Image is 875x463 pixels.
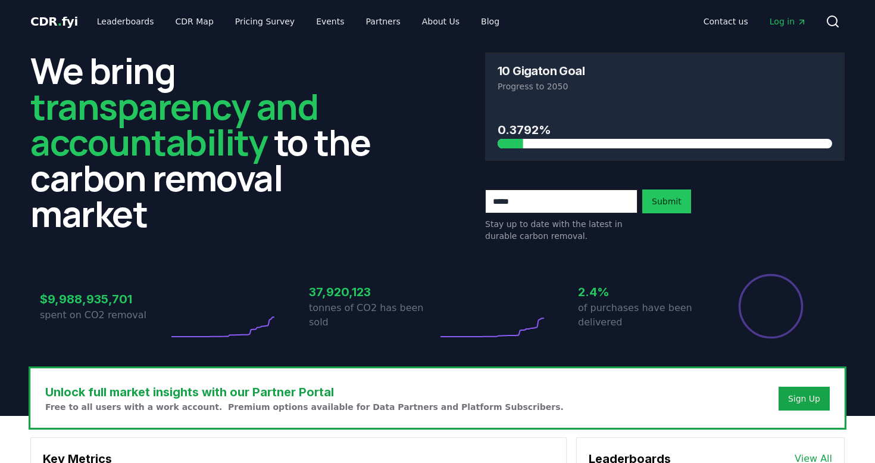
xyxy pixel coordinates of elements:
[40,308,168,322] p: spent on CO2 removal
[87,11,509,32] nav: Main
[471,11,509,32] a: Blog
[87,11,164,32] a: Leaderboards
[45,383,564,401] h3: Unlock full market insights with our Partner Portal
[498,80,832,92] p: Progress to 2050
[58,14,62,29] span: .
[166,11,223,32] a: CDR Map
[485,218,637,242] p: Stay up to date with the latest in durable carbon removal.
[45,401,564,413] p: Free to all users with a work account. Premium options available for Data Partners and Platform S...
[779,387,830,411] button: Sign Up
[642,189,691,213] button: Submit
[760,11,816,32] a: Log in
[770,15,807,27] span: Log in
[737,273,804,340] div: Percentage of sales delivered
[226,11,304,32] a: Pricing Survey
[309,301,437,330] p: tonnes of CO2 has been sold
[357,11,410,32] a: Partners
[578,283,707,301] h3: 2.4%
[307,11,354,32] a: Events
[694,11,816,32] nav: Main
[30,13,78,30] a: CDR.fyi
[30,52,390,231] h2: We bring to the carbon removal market
[498,121,832,139] h3: 0.3792%
[694,11,758,32] a: Contact us
[30,82,318,166] span: transparency and accountability
[40,290,168,308] h3: $9,988,935,701
[498,65,585,77] h3: 10 Gigaton Goal
[578,301,707,330] p: of purchases have been delivered
[309,283,437,301] h3: 37,920,123
[412,11,469,32] a: About Us
[30,14,78,29] span: CDR fyi
[788,393,820,405] a: Sign Up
